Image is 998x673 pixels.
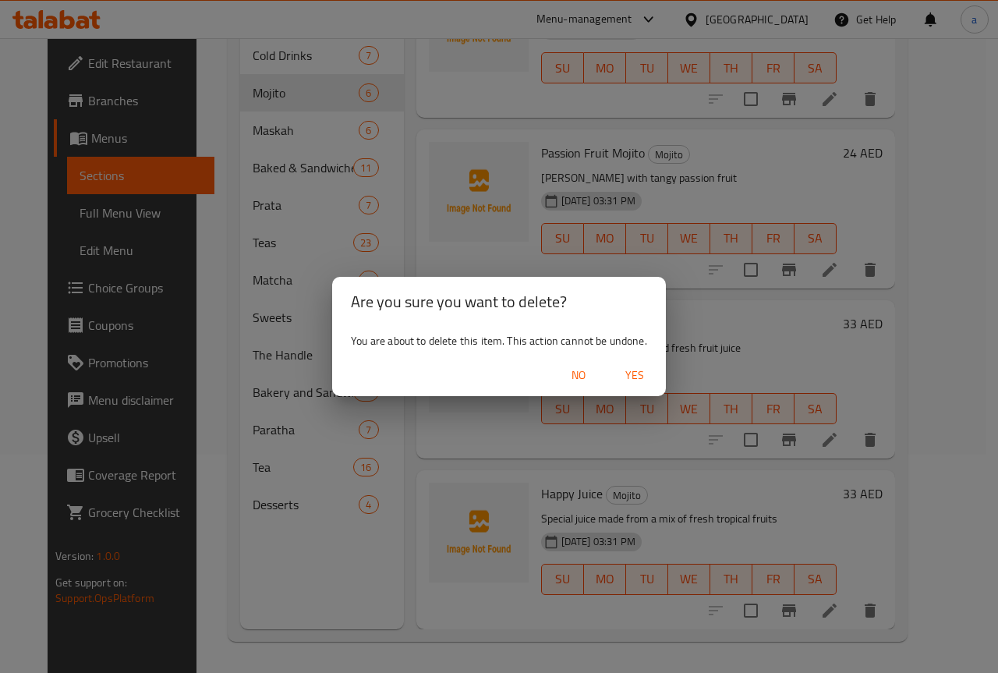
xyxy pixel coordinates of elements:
h2: Are you sure you want to delete? [351,289,647,314]
button: No [554,361,603,390]
button: Yes [610,361,660,390]
span: No [560,366,597,385]
span: Yes [616,366,653,385]
div: You are about to delete this item. This action cannot be undone. [332,327,666,355]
